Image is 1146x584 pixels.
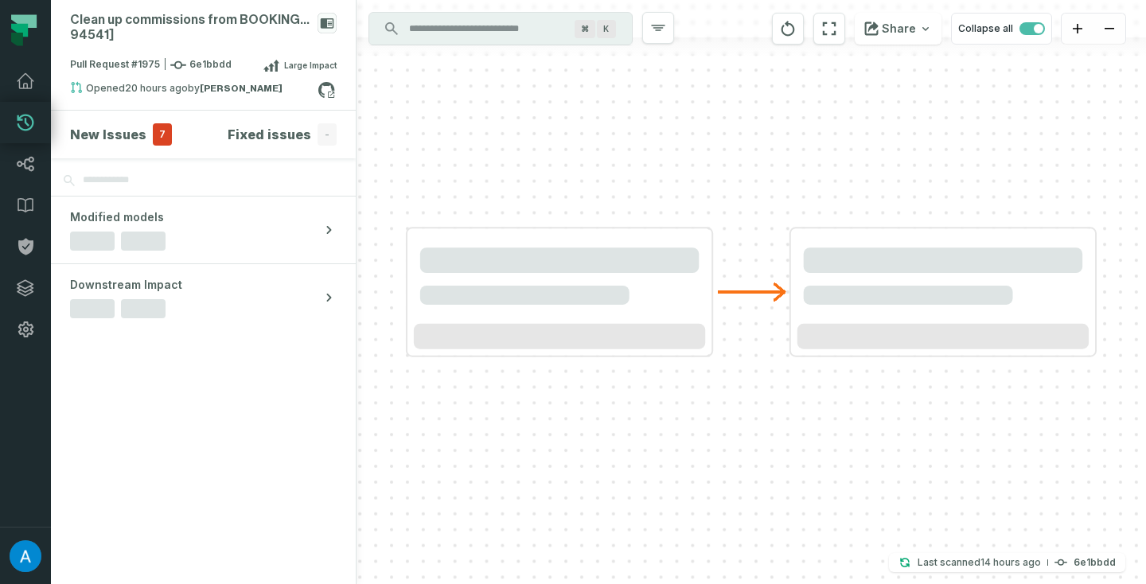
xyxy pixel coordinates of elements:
[855,13,941,45] button: Share
[125,82,188,94] relative-time: Aug 18, 2025, 3:02 PM EDT
[597,20,616,38] span: Press ⌘ + K to focus the search bar
[889,553,1125,572] button: Last scanned[DATE] 9:38:31 PM6e1bbdd
[51,264,356,331] button: Downstream Impact
[284,59,337,72] span: Large Impact
[70,125,146,144] h4: New Issues
[316,80,337,100] a: View on github
[228,125,311,144] h4: Fixed issues
[1062,14,1093,45] button: zoom in
[1093,14,1125,45] button: zoom out
[153,123,172,146] span: 7
[10,540,41,572] img: avatar of Adekunle Babatunde
[318,123,337,146] span: -
[918,555,1041,570] p: Last scanned
[70,277,182,293] span: Downstream Impact
[1074,558,1116,567] h4: 6e1bbdd
[70,209,164,225] span: Modified models
[951,13,1052,45] button: Collapse all
[70,13,311,43] div: Clean up commissions from BOOKING FLAT on [sc-94541]
[70,81,318,100] div: Opened by
[575,20,595,38] span: Press ⌘ + K to focus the search bar
[51,197,356,263] button: Modified models
[980,556,1041,568] relative-time: Aug 18, 2025, 9:38 PM EDT
[70,57,232,73] span: Pull Request #1975 6e1bbdd
[70,123,337,146] button: New Issues7Fixed issues-
[200,84,283,93] strong: Adekunle Babatunde (adekunleba)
